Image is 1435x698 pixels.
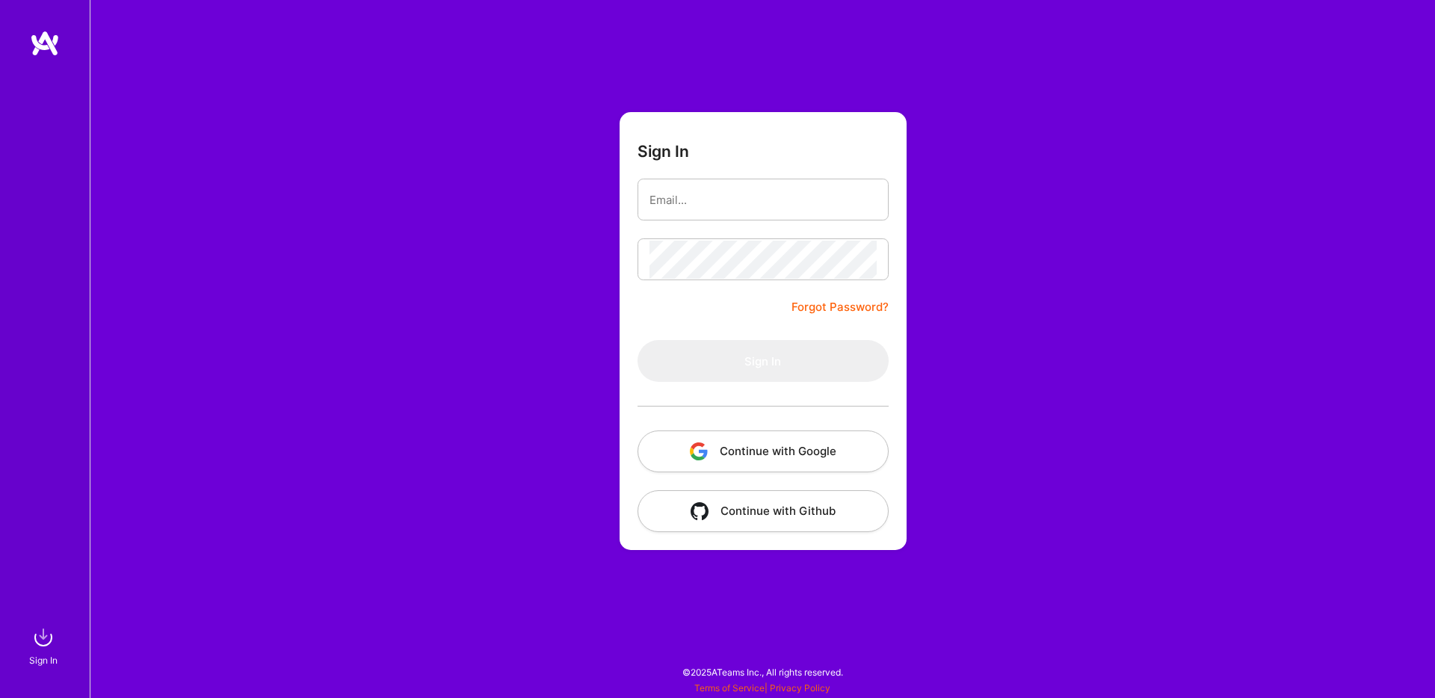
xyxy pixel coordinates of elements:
[638,142,689,161] h3: Sign In
[90,653,1435,691] div: © 2025 ATeams Inc., All rights reserved.
[791,298,889,316] a: Forgot Password?
[691,502,709,520] img: icon
[638,490,889,532] button: Continue with Github
[638,340,889,382] button: Sign In
[690,442,708,460] img: icon
[28,623,58,652] img: sign in
[770,682,830,694] a: Privacy Policy
[694,682,765,694] a: Terms of Service
[694,682,830,694] span: |
[31,623,58,668] a: sign inSign In
[649,181,877,219] input: Email...
[30,30,60,57] img: logo
[29,652,58,668] div: Sign In
[638,430,889,472] button: Continue with Google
